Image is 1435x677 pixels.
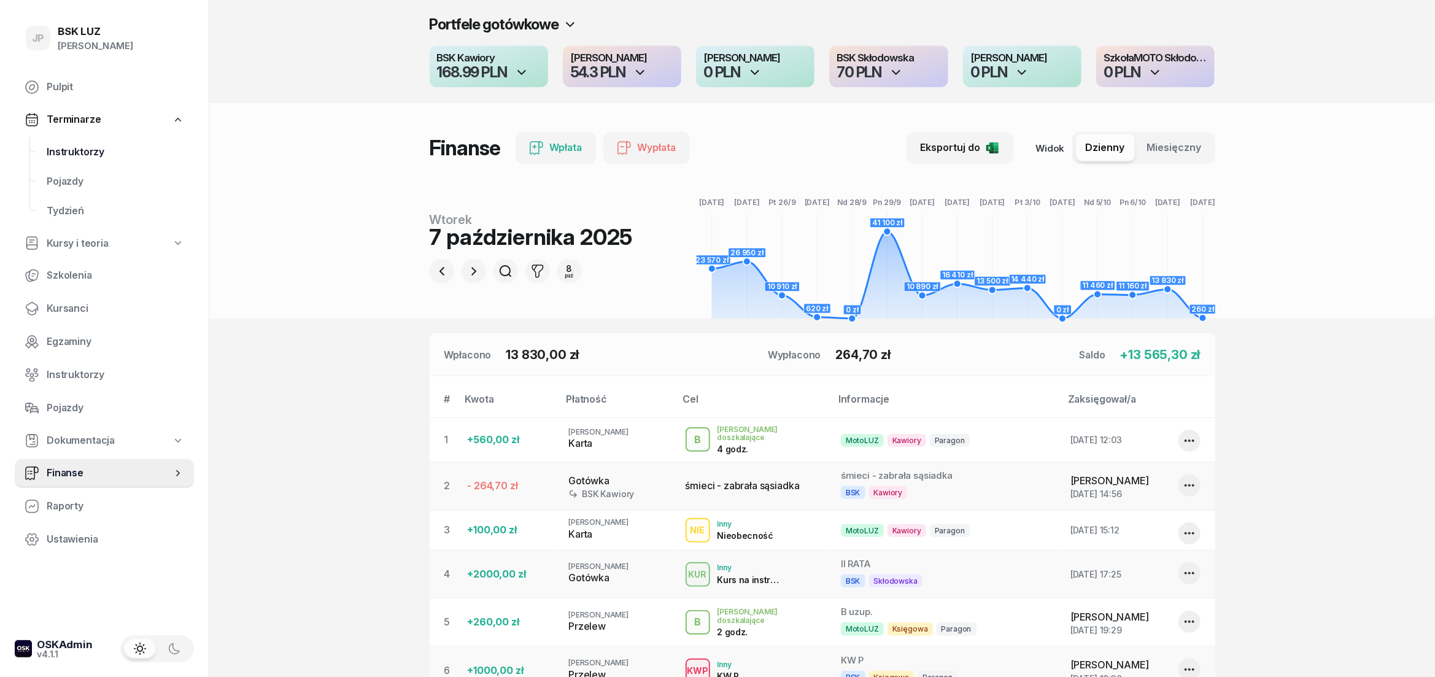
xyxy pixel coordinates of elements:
[686,610,710,635] button: B
[910,198,935,207] tspan: [DATE]
[873,198,901,207] tspan: Pn 29/9
[47,433,115,449] span: Dokumentacja
[717,608,821,624] div: [PERSON_NAME] doszkalające
[837,65,881,80] div: 70 PLN
[829,45,948,87] button: BSK Skłodowska70 PLN
[568,436,665,452] div: Karta
[717,530,773,541] div: Nieobecność
[37,137,194,167] a: Instruktorzy
[568,570,665,586] div: Gotówka
[717,574,781,585] div: Kurs na instruktora
[768,347,821,362] div: Wypłacono
[58,38,133,54] div: [PERSON_NAME]
[696,45,814,87] button: [PERSON_NAME]0 PLN
[1070,435,1122,445] span: [DATE] 12:03
[47,334,184,350] span: Egzaminy
[1104,53,1207,64] h4: SzkołaMOTO Skłodowska
[563,45,681,87] button: [PERSON_NAME]54.3 PLN
[703,53,807,64] h4: [PERSON_NAME]
[568,517,629,527] span: [PERSON_NAME]
[841,524,884,537] span: MotoLUZ
[47,498,184,514] span: Raporty
[467,478,549,494] div: - 264,70 zł
[930,524,970,537] span: Paragon
[686,478,821,494] div: śmieci - zabrała sąsiadka
[430,137,501,159] h1: Finanse
[1147,140,1202,156] span: Miesięczny
[1120,347,1129,362] span: +
[15,525,194,554] a: Ustawienia
[570,65,625,80] div: 54.3 PLN
[437,53,541,64] h4: BSK Kawiory
[676,391,831,417] th: Cel
[686,522,710,538] div: NIE
[920,140,1000,156] div: Eksportuj do
[1061,391,1215,417] th: Zaksięgował/a
[47,236,109,252] span: Kursy i teoria
[444,614,458,630] div: 5
[1155,198,1180,207] tspan: [DATE]
[47,532,184,547] span: Ustawienia
[430,214,633,226] div: wtorek
[1070,625,1122,635] span: [DATE] 19:29
[467,614,549,630] div: +260,00 zł
[1104,65,1140,80] div: 0 PLN
[47,203,184,219] span: Tydzień
[841,622,884,635] span: MotoLUZ
[15,640,32,657] img: logo-xs-dark@2x.png
[430,226,633,248] div: 7 października 2025
[699,198,724,207] tspan: [DATE]
[47,112,101,128] span: Terminarze
[841,654,1051,667] div: KW P
[888,524,926,537] span: Kawiory
[15,106,194,134] a: Terminarze
[15,72,194,102] a: Pulpit
[689,612,706,633] div: B
[516,132,596,164] button: Wpłata
[47,465,172,481] span: Finanse
[937,622,977,635] span: Paragon
[603,132,690,164] button: Wypłata
[568,658,629,667] span: [PERSON_NAME]
[907,132,1013,164] button: Eksportuj do
[717,520,773,528] div: Inny
[568,427,629,436] span: [PERSON_NAME]
[717,444,781,454] div: 4 godz.
[1096,45,1215,87] button: SzkołaMOTO Skłodowska0 PLN
[1086,140,1125,156] span: Dzienny
[689,430,706,451] div: B
[841,574,865,587] span: BSK
[47,79,184,95] span: Pulpit
[1076,134,1135,161] button: Dzienny
[444,432,458,448] div: 1
[869,486,908,499] span: Kawiory
[559,391,675,417] th: Płatność
[444,567,458,582] div: 4
[430,45,548,87] button: BSK Kawiory168.99 PLN
[1070,569,1121,579] span: [DATE] 17:25
[686,518,710,543] button: NIE
[831,391,1061,417] th: Informacje
[529,140,582,156] div: Wpłata
[717,627,781,637] div: 2 godz.
[437,65,507,80] div: 168.99 PLN
[686,562,710,587] button: KUR
[32,33,45,44] span: JP
[945,198,970,207] tspan: [DATE]
[15,294,194,323] a: Kursanci
[467,522,549,538] div: +100,00 zł
[37,640,93,650] div: OSKAdmin
[15,261,194,290] a: Szkolenia
[430,391,458,417] th: #
[47,144,184,160] span: Instruktorzy
[980,198,1005,207] tspan: [DATE]
[568,610,629,619] span: [PERSON_NAME]
[837,198,867,207] tspan: Nd 28/9
[837,53,940,64] h4: BSK Skłodowska
[869,574,922,587] span: Skłodowska
[717,425,821,441] div: [PERSON_NAME] doszkalające
[568,473,665,489] div: Gotówka
[47,301,184,317] span: Kursanci
[768,198,796,207] tspan: Pt 26/9
[15,458,194,488] a: Finanse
